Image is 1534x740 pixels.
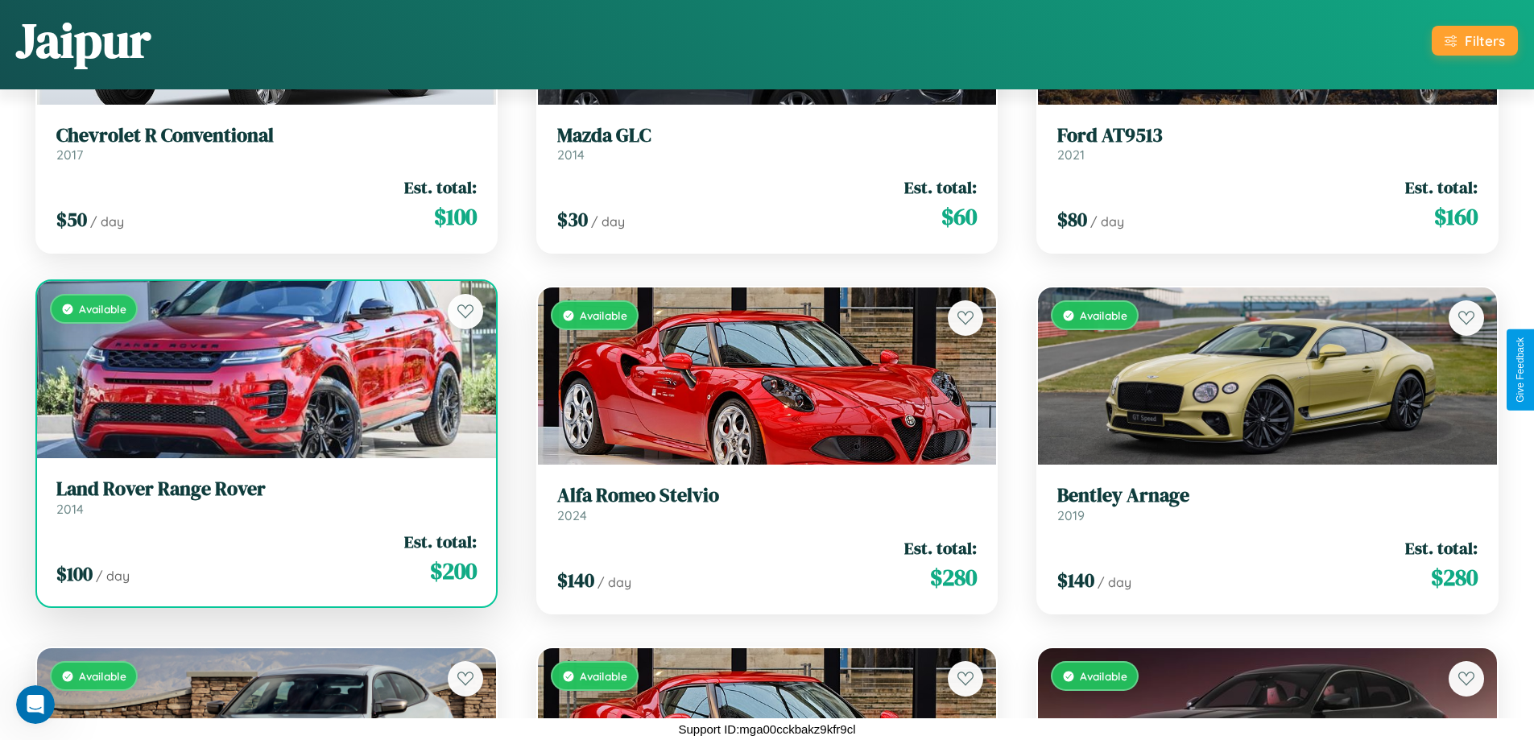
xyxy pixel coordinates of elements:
span: / day [1090,213,1124,229]
h1: Jaipur [16,7,151,73]
span: Available [1080,669,1127,683]
a: Alfa Romeo Stelvio2024 [557,484,978,523]
iframe: Intercom live chat [16,685,55,724]
h3: Chevrolet R Conventional [56,124,477,147]
a: Mazda GLC2014 [557,124,978,163]
span: $ 140 [557,567,594,593]
span: Est. total: [404,530,477,553]
h3: Land Rover Range Rover [56,477,477,501]
span: Est. total: [1405,176,1478,199]
h3: Ford AT9513 [1057,124,1478,147]
span: / day [1098,574,1131,590]
a: Bentley Arnage2019 [1057,484,1478,523]
span: Est. total: [904,176,977,199]
span: $ 200 [430,555,477,587]
span: $ 30 [557,206,588,233]
span: $ 140 [1057,567,1094,593]
span: $ 280 [930,561,977,593]
span: Est. total: [904,536,977,560]
span: 2017 [56,147,83,163]
span: Available [580,669,627,683]
span: 2024 [557,507,587,523]
span: $ 60 [941,201,977,233]
span: $ 80 [1057,206,1087,233]
a: Land Rover Range Rover2014 [56,477,477,517]
a: Chevrolet R Conventional2017 [56,124,477,163]
span: / day [597,574,631,590]
span: 2019 [1057,507,1085,523]
span: $ 100 [434,201,477,233]
h3: Alfa Romeo Stelvio [557,484,978,507]
span: $ 160 [1434,201,1478,233]
span: / day [90,213,124,229]
span: Est. total: [1405,536,1478,560]
h3: Mazda GLC [557,124,978,147]
span: $ 50 [56,206,87,233]
span: 2014 [557,147,585,163]
span: Available [580,308,627,322]
p: Support ID: mga00cckbakz9kfr9cl [678,718,855,740]
span: Est. total: [404,176,477,199]
span: Available [1080,308,1127,322]
button: Filters [1432,26,1518,56]
span: 2021 [1057,147,1085,163]
span: 2014 [56,501,84,517]
span: Available [79,669,126,683]
span: / day [591,213,625,229]
div: Give Feedback [1515,337,1526,403]
h3: Bentley Arnage [1057,484,1478,507]
div: Filters [1465,32,1505,49]
span: Available [79,302,126,316]
span: / day [96,568,130,584]
a: Ford AT95132021 [1057,124,1478,163]
span: $ 100 [56,560,93,587]
span: $ 280 [1431,561,1478,593]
